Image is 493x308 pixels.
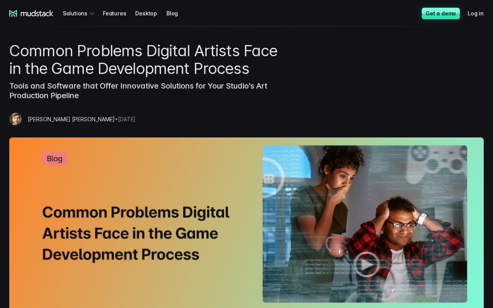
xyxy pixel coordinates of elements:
h1: Common Problems Digital Artists Face in the Game Development Process [9,42,287,77]
a: mudstack logo [9,10,54,17]
span: • [DATE] [115,116,136,122]
a: Features [103,6,135,20]
div: Solutions [63,6,97,20]
img: Mazze Whiteley [9,113,22,125]
a: Desktop [135,6,166,20]
span: [PERSON_NAME] [PERSON_NAME] [28,116,115,122]
a: Blog [166,6,187,20]
h3: Tools and Software that Offer Innovative Solutions for Your Studio's Art Production Pipeline [9,77,287,100]
a: Log in [468,6,493,20]
a: Get a demo [422,8,460,19]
